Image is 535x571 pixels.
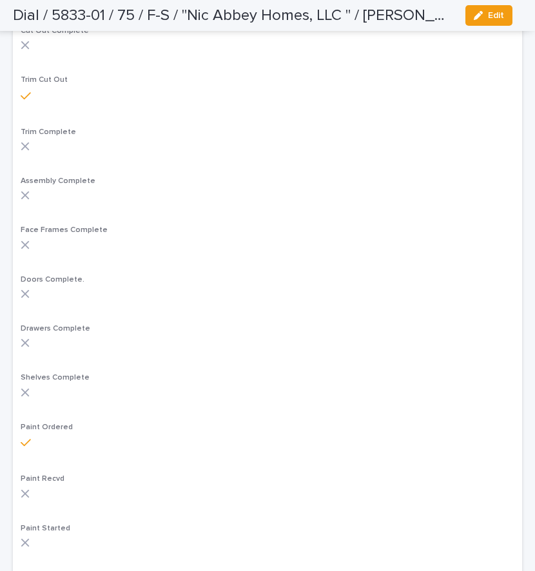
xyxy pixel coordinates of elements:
span: Assembly Complete [21,177,95,185]
span: Face Frames Complete [21,226,108,234]
span: Drawers Complete [21,325,90,333]
span: Paint Ordered [21,423,73,431]
span: Doors Complete. [21,276,84,284]
span: Trim Cut Out [21,76,68,84]
span: Edit [488,11,504,20]
span: Paint Recvd [21,475,64,483]
span: Paint Started [21,525,70,532]
h2: Dial / 5833-01 / 75 / F-S / "Nic Abbey Homes, LLC " / Adam Henshaw [13,6,455,25]
span: Shelves Complete [21,374,90,382]
button: Edit [465,5,512,26]
span: Cut Out Complete [21,27,89,35]
span: Trim Complete [21,128,76,136]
